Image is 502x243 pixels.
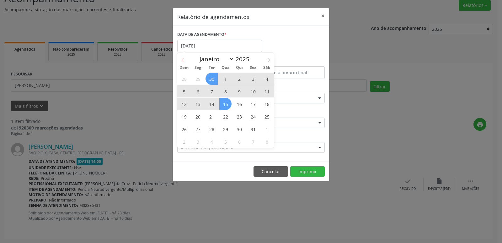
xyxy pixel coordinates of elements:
[219,110,232,123] span: Outubro 22, 2025
[254,166,288,177] button: Cancelar
[192,98,204,110] span: Outubro 13, 2025
[219,123,232,135] span: Outubro 29, 2025
[191,66,205,70] span: Seg
[253,66,325,79] input: Selecione o horário final
[206,73,218,85] span: Setembro 30, 2025
[219,98,232,110] span: Outubro 15, 2025
[206,85,218,97] span: Outubro 7, 2025
[261,85,273,97] span: Outubro 11, 2025
[177,40,262,52] input: Selecione uma data ou intervalo
[219,135,232,148] span: Novembro 5, 2025
[233,85,245,97] span: Outubro 9, 2025
[192,135,204,148] span: Novembro 3, 2025
[177,30,227,40] label: DATA DE AGENDAMENTO
[178,123,190,135] span: Outubro 26, 2025
[233,73,245,85] span: Outubro 2, 2025
[233,135,245,148] span: Novembro 6, 2025
[219,66,232,70] span: Qua
[192,85,204,97] span: Outubro 6, 2025
[234,55,255,63] input: Year
[196,55,234,64] select: Month
[247,110,259,123] span: Outubro 24, 2025
[261,123,273,135] span: Novembro 1, 2025
[290,166,325,177] button: Imprimir
[246,66,260,70] span: Sex
[247,85,259,97] span: Outubro 10, 2025
[206,98,218,110] span: Outubro 14, 2025
[261,110,273,123] span: Outubro 25, 2025
[260,66,274,70] span: Sáb
[177,66,191,70] span: Dom
[178,98,190,110] span: Outubro 12, 2025
[206,110,218,123] span: Outubro 21, 2025
[205,66,219,70] span: Ter
[178,85,190,97] span: Outubro 5, 2025
[233,110,245,123] span: Outubro 23, 2025
[247,135,259,148] span: Novembro 7, 2025
[178,73,190,85] span: Setembro 28, 2025
[206,123,218,135] span: Outubro 28, 2025
[247,98,259,110] span: Outubro 17, 2025
[192,73,204,85] span: Setembro 29, 2025
[192,123,204,135] span: Outubro 27, 2025
[219,85,232,97] span: Outubro 8, 2025
[192,110,204,123] span: Outubro 20, 2025
[233,98,245,110] span: Outubro 16, 2025
[232,66,246,70] span: Qui
[261,98,273,110] span: Outubro 18, 2025
[261,135,273,148] span: Novembro 8, 2025
[179,144,233,151] span: Selecione um profissional
[247,73,259,85] span: Outubro 3, 2025
[261,73,273,85] span: Outubro 4, 2025
[247,123,259,135] span: Outubro 31, 2025
[178,110,190,123] span: Outubro 19, 2025
[177,13,249,21] h5: Relatório de agendamentos
[253,57,325,66] label: ATÉ
[178,135,190,148] span: Novembro 2, 2025
[206,135,218,148] span: Novembro 4, 2025
[317,8,329,24] button: Close
[233,123,245,135] span: Outubro 30, 2025
[219,73,232,85] span: Outubro 1, 2025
